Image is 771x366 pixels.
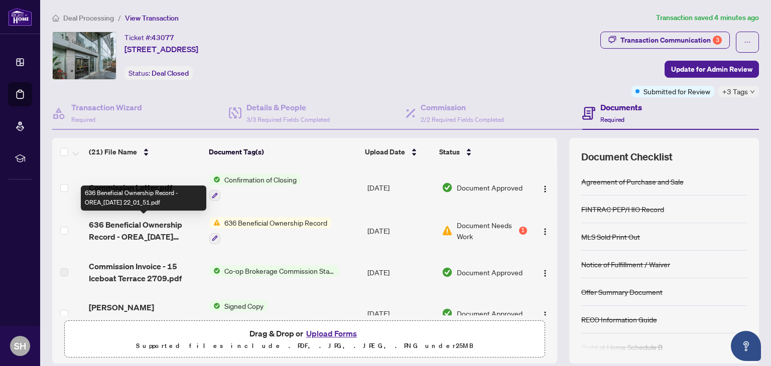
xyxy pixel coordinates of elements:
[209,217,331,244] button: Status Icon636 Beneficial Ownership Record
[246,101,330,113] h4: Details & People
[671,61,752,77] span: Update for Admin Review
[581,231,640,242] div: MLS Sold Print Out
[665,61,759,78] button: Update for Admin Review
[53,32,116,79] img: IMG-C12122513_1.jpg
[541,311,549,319] img: Logo
[124,43,198,55] span: [STREET_ADDRESS]
[600,101,642,113] h4: Documents
[363,292,438,335] td: [DATE]
[209,300,220,311] img: Status Icon
[537,179,553,196] button: Logo
[89,146,137,157] span: (21) File Name
[421,101,504,113] h4: Commission
[581,204,664,215] div: FINTRAC PEP/HIO Record
[600,32,730,49] button: Transaction Communication3
[656,12,759,24] article: Transaction saved 4 minutes ago
[220,265,339,276] span: Co-op Brokerage Commission Statement
[71,116,95,123] span: Required
[365,146,405,157] span: Upload Date
[439,146,460,157] span: Status
[303,327,360,340] button: Upload Forms
[442,182,453,193] img: Document Status
[118,12,121,24] li: /
[152,33,174,42] span: 43077
[14,339,26,353] span: SH
[209,300,282,327] button: Status IconSigned Copy
[581,259,670,270] div: Notice of Fulfillment / Waiver
[89,301,201,325] span: [PERSON_NAME] OfficeCommissionStatement.pdf
[744,39,751,46] span: ellipsis
[519,227,527,235] div: 1
[65,321,545,358] span: Drag & Drop orUpload FormsSupported files include .PDF, .JPG, .JPEG, .PNG under25MB
[71,340,539,352] p: Supported files include .PDF, .JPG, .JPEG, .PNG under 25 MB
[600,116,624,123] span: Required
[220,300,268,311] span: Signed Copy
[442,225,453,236] img: Document Status
[81,186,206,211] div: 636 Beneficial Ownership Record - OREA_[DATE] 22_01_51.pdf
[52,15,59,22] span: home
[8,8,32,26] img: logo
[722,86,748,97] span: +3 Tags
[209,174,220,185] img: Status Icon
[124,66,193,80] div: Status:
[220,217,331,228] span: 636 Beneficial Ownership Record
[125,14,179,23] span: View Transaction
[442,267,453,278] img: Document Status
[89,181,172,194] span: Commission Letter.pdf
[541,185,549,193] img: Logo
[249,327,360,340] span: Drag & Drop or
[713,36,722,45] div: 3
[435,138,528,166] th: Status
[457,182,523,193] span: Document Approved
[644,86,710,97] span: Submitted for Review
[457,220,517,242] span: Document Needs Work
[71,101,142,113] h4: Transaction Wizard
[457,267,523,278] span: Document Approved
[363,209,438,252] td: [DATE]
[581,286,663,297] div: Offer Summary Document
[209,217,220,228] img: Status Icon
[581,150,673,164] span: Document Checklist
[581,314,657,325] div: RECO Information Guide
[750,89,755,94] span: down
[442,308,453,319] img: Document Status
[209,265,339,276] button: Status IconCo-op Brokerage Commission Statement
[361,138,435,166] th: Upload Date
[731,331,761,361] button: Open asap
[152,69,189,78] span: Deal Closed
[620,32,722,48] div: Transaction Communication
[537,264,553,280] button: Logo
[63,14,114,23] span: Deal Processing
[205,138,361,166] th: Document Tag(s)
[246,116,330,123] span: 3/3 Required Fields Completed
[220,174,301,185] span: Confirmation of Closing
[541,269,549,277] img: Logo
[209,174,301,201] button: Status IconConfirmation of Closing
[541,228,549,236] img: Logo
[209,265,220,276] img: Status Icon
[363,252,438,292] td: [DATE]
[421,116,504,123] span: 2/2 Required Fields Completed
[457,308,523,319] span: Document Approved
[363,166,438,209] td: [DATE]
[537,223,553,239] button: Logo
[89,219,201,243] span: 636 Beneficial Ownership Record - OREA_[DATE] 22_01_51.pdf
[89,260,201,284] span: Commission Invoice - 15 Iceboat Terrace 2709.pdf
[581,176,684,187] div: Agreement of Purchase and Sale
[537,305,553,321] button: Logo
[85,138,205,166] th: (21) File Name
[124,32,174,43] div: Ticket #:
